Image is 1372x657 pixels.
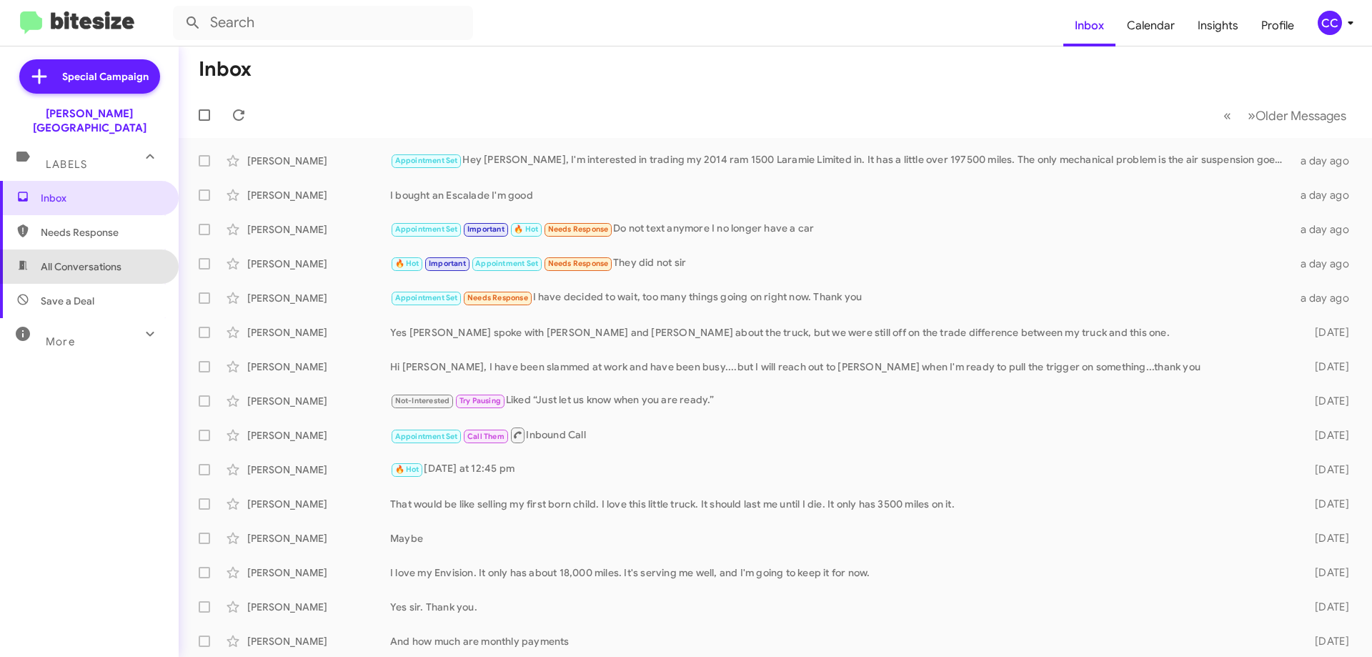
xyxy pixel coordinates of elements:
[247,291,390,305] div: [PERSON_NAME]
[390,565,1292,580] div: I love my Envision. It only has about 18,000 miles. It's serving me well, and I'm going to keep i...
[1292,291,1361,305] div: a day ago
[548,224,609,234] span: Needs Response
[199,58,252,81] h1: Inbox
[1215,101,1240,130] button: Previous
[247,600,390,614] div: [PERSON_NAME]
[1292,600,1361,614] div: [DATE]
[247,188,390,202] div: [PERSON_NAME]
[390,325,1292,340] div: Yes [PERSON_NAME] spoke with [PERSON_NAME] and [PERSON_NAME] about the truck, but we were still o...
[395,259,419,268] span: 🔥 Hot
[1292,634,1361,648] div: [DATE]
[395,224,458,234] span: Appointment Set
[475,259,538,268] span: Appointment Set
[459,396,501,405] span: Try Pausing
[1248,107,1256,124] span: »
[514,224,538,234] span: 🔥 Hot
[1292,325,1361,340] div: [DATE]
[1318,11,1342,35] div: CC
[395,156,458,165] span: Appointment Set
[1216,101,1355,130] nav: Page navigation example
[41,191,162,205] span: Inbox
[1292,497,1361,511] div: [DATE]
[1292,257,1361,271] div: a day ago
[390,290,1292,306] div: I have decided to wait, too many things going on right now. Thank you
[46,158,87,171] span: Labels
[1292,428,1361,443] div: [DATE]
[247,463,390,477] div: [PERSON_NAME]
[429,259,466,268] span: Important
[1292,394,1361,408] div: [DATE]
[1292,188,1361,202] div: a day ago
[390,392,1292,409] div: Liked “Just let us know when you are ready.”
[390,188,1292,202] div: I bought an Escalade I'm good
[62,69,149,84] span: Special Campaign
[390,152,1292,169] div: Hey [PERSON_NAME], I'm interested in trading my 2014 ram 1500 Laramie Limited in. It has a little...
[1292,360,1361,374] div: [DATE]
[247,428,390,443] div: [PERSON_NAME]
[247,634,390,648] div: [PERSON_NAME]
[1306,11,1356,35] button: CC
[1063,5,1115,46] a: Inbox
[395,432,458,441] span: Appointment Set
[390,255,1292,272] div: They did not sir
[41,260,121,274] span: All Conversations
[395,396,450,405] span: Not-Interested
[1223,107,1231,124] span: «
[390,426,1292,444] div: Inbound Call
[1292,154,1361,168] div: a day ago
[247,565,390,580] div: [PERSON_NAME]
[247,394,390,408] div: [PERSON_NAME]
[1250,5,1306,46] a: Profile
[247,257,390,271] div: [PERSON_NAME]
[390,221,1292,237] div: Do not text anymore I no longer have a car
[467,293,528,302] span: Needs Response
[41,225,162,239] span: Needs Response
[390,531,1292,545] div: Maybe
[1186,5,1250,46] a: Insights
[46,335,75,348] span: More
[390,360,1292,374] div: Hi [PERSON_NAME], I have been slammed at work and have been busy....but I will reach out to [PERS...
[247,325,390,340] div: [PERSON_NAME]
[390,634,1292,648] div: And how much are monthly payments
[467,432,504,441] span: Call Them
[548,259,609,268] span: Needs Response
[1256,108,1346,124] span: Older Messages
[1292,565,1361,580] div: [DATE]
[19,59,160,94] a: Special Campaign
[395,293,458,302] span: Appointment Set
[390,461,1292,478] div: [DATE] at 12:45 pm
[173,6,473,40] input: Search
[247,497,390,511] div: [PERSON_NAME]
[390,497,1292,511] div: That would be like selling my first born child. I love this little truck. It should last me until...
[247,360,390,374] div: [PERSON_NAME]
[1239,101,1355,130] button: Next
[247,222,390,237] div: [PERSON_NAME]
[247,154,390,168] div: [PERSON_NAME]
[395,465,419,474] span: 🔥 Hot
[1292,222,1361,237] div: a day ago
[41,294,94,308] span: Save a Deal
[1115,5,1186,46] a: Calendar
[1292,531,1361,545] div: [DATE]
[390,600,1292,614] div: Yes sir. Thank you.
[467,224,504,234] span: Important
[247,531,390,545] div: [PERSON_NAME]
[1292,463,1361,477] div: [DATE]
